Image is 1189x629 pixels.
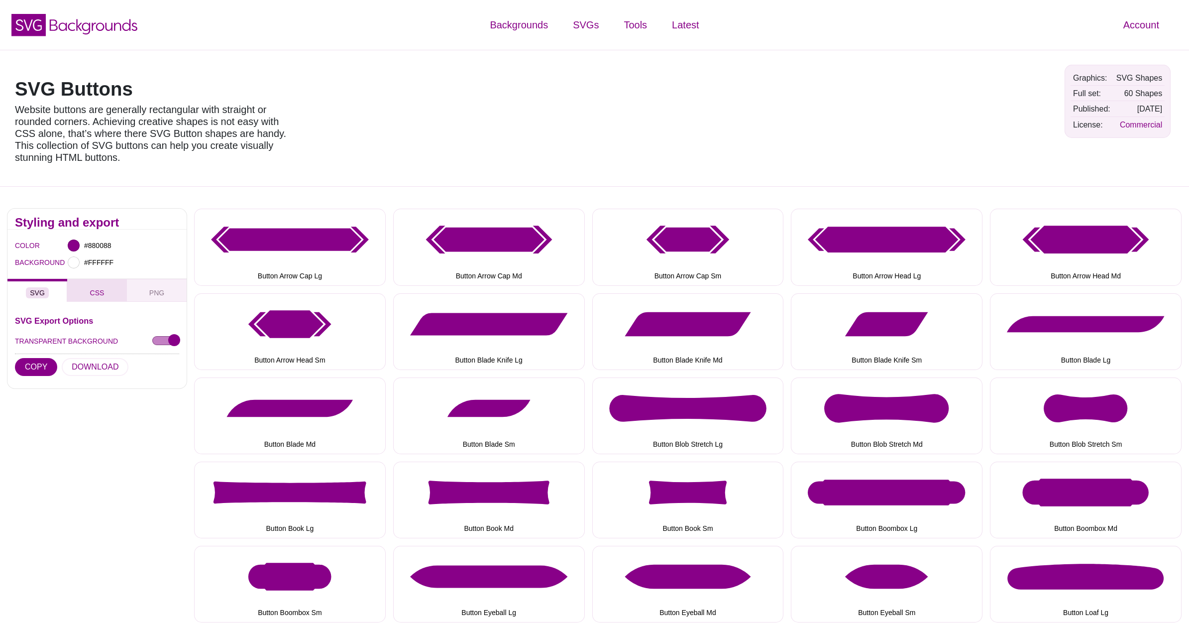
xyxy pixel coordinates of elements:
td: License: [1071,118,1113,132]
a: Backgrounds [477,10,560,40]
a: Account [1111,10,1172,40]
td: Graphics: [1071,71,1113,85]
a: Latest [659,10,711,40]
button: Button Loaf Lg [990,546,1182,623]
h3: SVG Export Options [15,317,179,325]
a: Commercial [1120,121,1162,129]
button: COPY [15,358,57,376]
button: Button Arrow Head Sm [194,293,386,370]
td: Full set: [1071,86,1113,101]
h1: SVG Buttons [15,80,299,99]
button: Button Blob Stretch Lg [592,377,784,454]
span: CSS [90,289,105,297]
button: Button Blade Sm [393,377,585,454]
button: CSS [67,279,127,302]
button: Button Book Lg [194,462,386,538]
label: COLOR [15,239,27,252]
p: Website buttons are generally rectangular with straight or rounded corners. Achieving creative sh... [15,104,299,163]
label: BACKGROUND [15,256,27,269]
td: 60 Shapes [1114,86,1165,101]
button: Button Arrow Cap Md [393,209,585,285]
label: TRANSPARENT BACKGROUND [15,335,118,348]
button: Button Blade Lg [990,293,1182,370]
h2: Styling and export [15,219,179,227]
button: Button Blob Stretch Md [791,377,982,454]
td: [DATE] [1114,102,1165,116]
button: Button Eyeball Md [592,546,784,623]
button: Button Eyeball Sm [791,546,982,623]
button: Button Arrow Cap Lg [194,209,386,285]
button: Button Boombox Lg [791,462,982,538]
a: Tools [611,10,659,40]
button: Button Blade Knife Md [592,293,784,370]
td: Published: [1071,102,1113,116]
button: DOWNLOAD [62,358,128,376]
button: Button Arrow Head Lg [791,209,982,285]
button: Button Boombox Md [990,462,1182,538]
button: Button Blob Stretch Sm [990,377,1182,454]
button: Button Eyeball Lg [393,546,585,623]
td: SVG Shapes [1114,71,1165,85]
button: Button Arrow Head Md [990,209,1182,285]
a: SVGs [560,10,611,40]
button: Button Book Sm [592,462,784,538]
button: Button Book Md [393,462,585,538]
button: Button Blade Md [194,377,386,454]
span: PNG [149,289,164,297]
button: Button Boombox Sm [194,546,386,623]
button: Button Arrow Cap Sm [592,209,784,285]
button: Button Blade Knife Lg [393,293,585,370]
button: Button Blade Knife Sm [791,293,982,370]
button: PNG [127,279,187,302]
